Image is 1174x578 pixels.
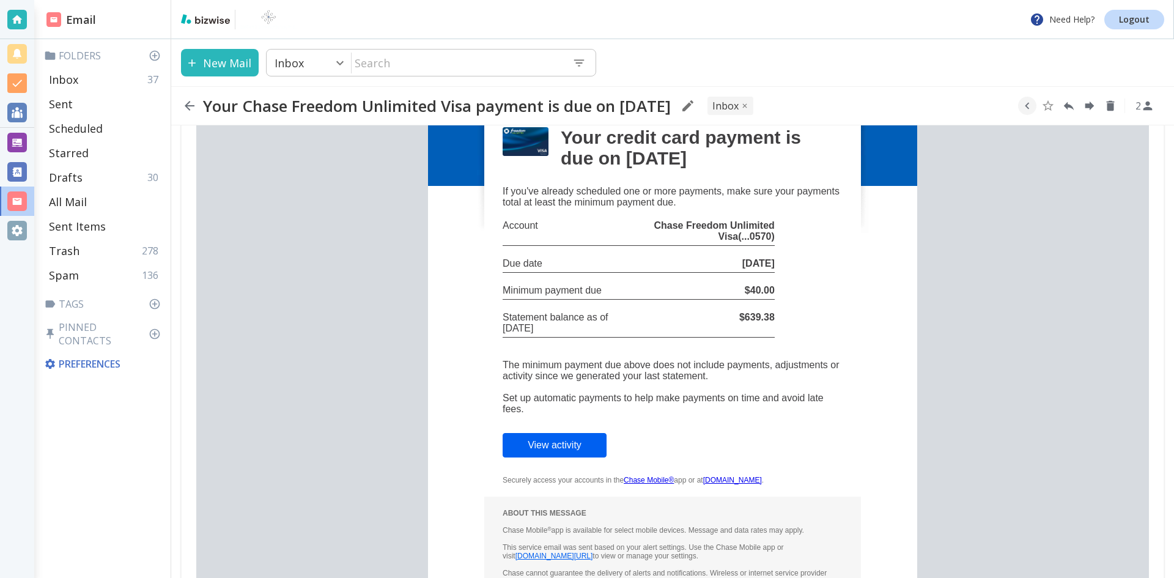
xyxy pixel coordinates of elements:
button: Reply [1060,97,1078,115]
div: Trash278 [44,239,166,263]
p: All Mail [49,195,87,209]
div: Sent Items [44,214,166,239]
p: Folders [44,49,166,62]
button: Delete [1101,97,1120,115]
p: 37 [147,73,163,86]
p: Logout [1119,15,1150,24]
p: Starred [49,146,89,160]
p: Inbox [275,56,304,70]
p: Spam [49,268,79,283]
h2: Email [46,12,96,28]
p: 30 [147,171,163,184]
div: Drafts30 [44,165,166,190]
p: Sent Items [49,219,106,234]
img: DashboardSidebarEmail.svg [46,12,61,27]
p: Scheduled [49,121,103,136]
p: Drafts [49,170,83,185]
button: New Mail [181,49,259,76]
div: All Mail [44,190,166,214]
p: INBOX [712,99,739,113]
div: Preferences [42,352,166,376]
div: Scheduled [44,116,166,141]
img: BioTech International [240,10,297,29]
p: Inbox [49,72,78,87]
img: bizwise [181,14,230,24]
p: 2 [1135,99,1141,113]
p: 278 [142,244,163,258]
p: Sent [49,97,73,111]
div: Starred [44,141,166,165]
p: Tags [44,297,166,311]
p: Trash [49,243,79,258]
p: 136 [142,269,163,282]
p: Pinned Contacts [44,320,166,347]
button: Forward [1080,97,1099,115]
p: Need Help? [1030,12,1095,27]
p: Preferences [44,357,163,371]
div: Inbox37 [44,67,166,92]
div: Sent [44,92,166,116]
button: See Participants [1130,91,1159,120]
div: Spam136 [44,263,166,287]
h2: Your Chase Freedom Unlimited Visa payment is due on [DATE] [203,96,671,116]
a: Logout [1104,10,1164,29]
input: Search [352,50,563,75]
